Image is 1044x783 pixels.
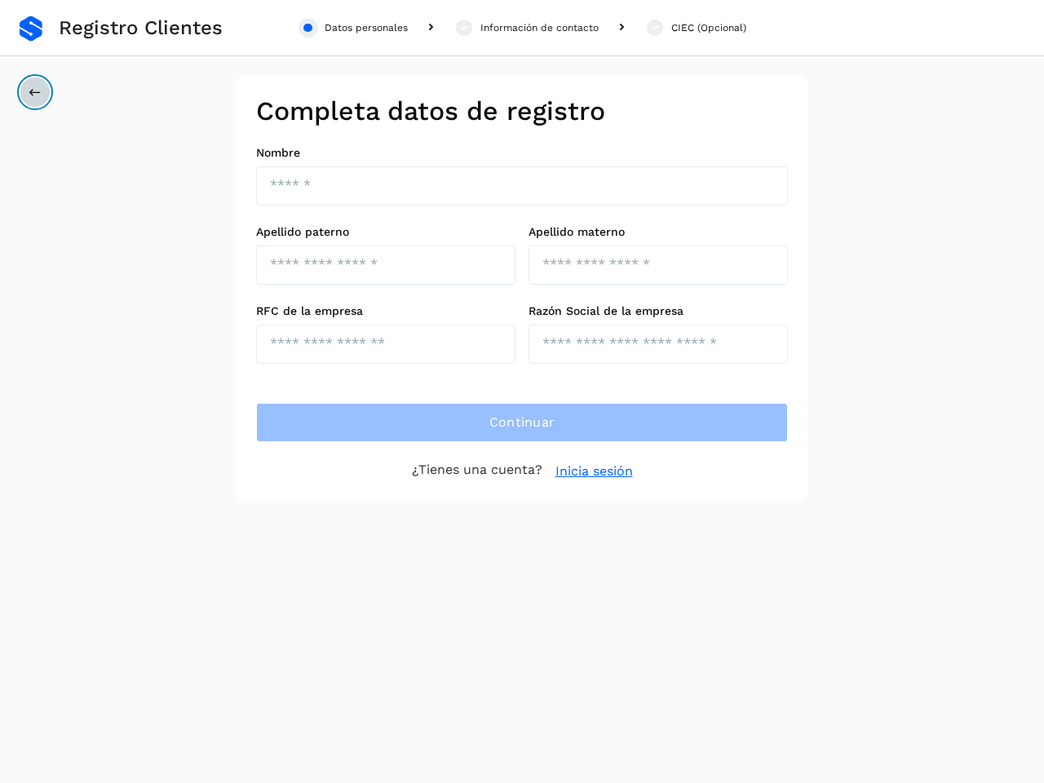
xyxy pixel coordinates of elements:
[256,146,788,160] label: Nombre
[256,304,515,318] label: RFC de la empresa
[480,20,599,35] div: Información de contacto
[671,20,746,35] div: CIEC (Opcional)
[412,462,542,481] p: ¿Tienes una cuenta?
[529,225,788,239] label: Apellido materno
[59,16,223,40] span: Registro Clientes
[256,225,515,239] label: Apellido paterno
[325,20,408,35] div: Datos personales
[256,95,788,126] h2: Completa datos de registro
[489,414,555,431] span: Continuar
[529,304,788,318] label: Razón Social de la empresa
[256,403,788,442] button: Continuar
[555,462,633,481] a: Inicia sesión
